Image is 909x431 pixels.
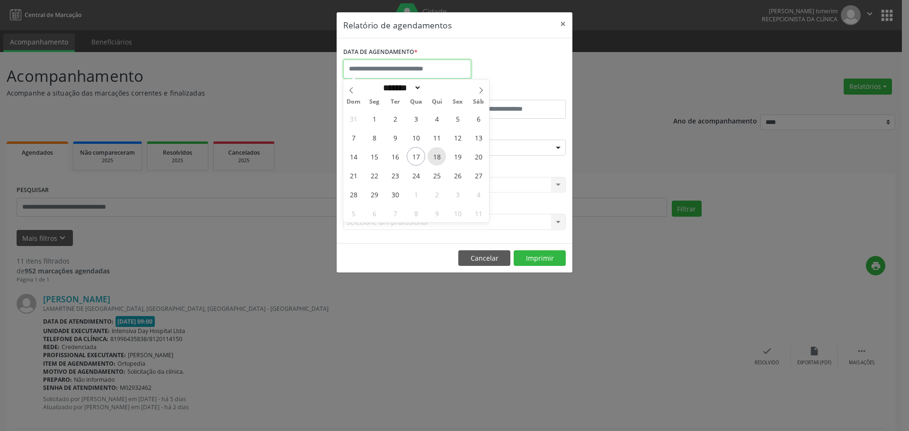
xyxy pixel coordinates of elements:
[428,166,446,185] span: Setembro 25, 2025
[344,128,363,147] span: Setembro 7, 2025
[469,166,488,185] span: Setembro 27, 2025
[344,109,363,128] span: Agosto 31, 2025
[447,99,468,105] span: Sex
[344,185,363,203] span: Setembro 28, 2025
[407,109,425,128] span: Setembro 3, 2025
[365,147,383,166] span: Setembro 15, 2025
[428,204,446,222] span: Outubro 9, 2025
[428,128,446,147] span: Setembro 11, 2025
[344,166,363,185] span: Setembro 21, 2025
[407,128,425,147] span: Setembro 10, 2025
[365,128,383,147] span: Setembro 8, 2025
[469,185,488,203] span: Outubro 4, 2025
[365,166,383,185] span: Setembro 22, 2025
[468,99,489,105] span: Sáb
[421,83,453,93] input: Year
[386,109,404,128] span: Setembro 2, 2025
[343,45,418,60] label: DATA DE AGENDAMENTO
[386,166,404,185] span: Setembro 23, 2025
[448,147,467,166] span: Setembro 19, 2025
[380,83,421,93] select: Month
[428,185,446,203] span: Outubro 2, 2025
[365,109,383,128] span: Setembro 1, 2025
[407,166,425,185] span: Setembro 24, 2025
[344,204,363,222] span: Outubro 5, 2025
[469,109,488,128] span: Setembro 6, 2025
[365,204,383,222] span: Outubro 6, 2025
[448,128,467,147] span: Setembro 12, 2025
[386,128,404,147] span: Setembro 9, 2025
[344,147,363,166] span: Setembro 14, 2025
[458,250,510,266] button: Cancelar
[407,147,425,166] span: Setembro 17, 2025
[386,185,404,203] span: Setembro 30, 2025
[386,147,404,166] span: Setembro 16, 2025
[448,204,467,222] span: Outubro 10, 2025
[448,185,467,203] span: Outubro 3, 2025
[448,109,467,128] span: Setembro 5, 2025
[469,147,488,166] span: Setembro 20, 2025
[469,204,488,222] span: Outubro 11, 2025
[448,166,467,185] span: Setembro 26, 2025
[427,99,447,105] span: Qui
[406,99,427,105] span: Qua
[343,19,452,31] h5: Relatório de agendamentos
[407,185,425,203] span: Outubro 1, 2025
[428,147,446,166] span: Setembro 18, 2025
[364,99,385,105] span: Seg
[385,99,406,105] span: Ter
[457,85,566,100] label: ATÉ
[514,250,566,266] button: Imprimir
[469,128,488,147] span: Setembro 13, 2025
[365,185,383,203] span: Setembro 29, 2025
[428,109,446,128] span: Setembro 4, 2025
[407,204,425,222] span: Outubro 8, 2025
[553,12,572,35] button: Close
[343,99,364,105] span: Dom
[386,204,404,222] span: Outubro 7, 2025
